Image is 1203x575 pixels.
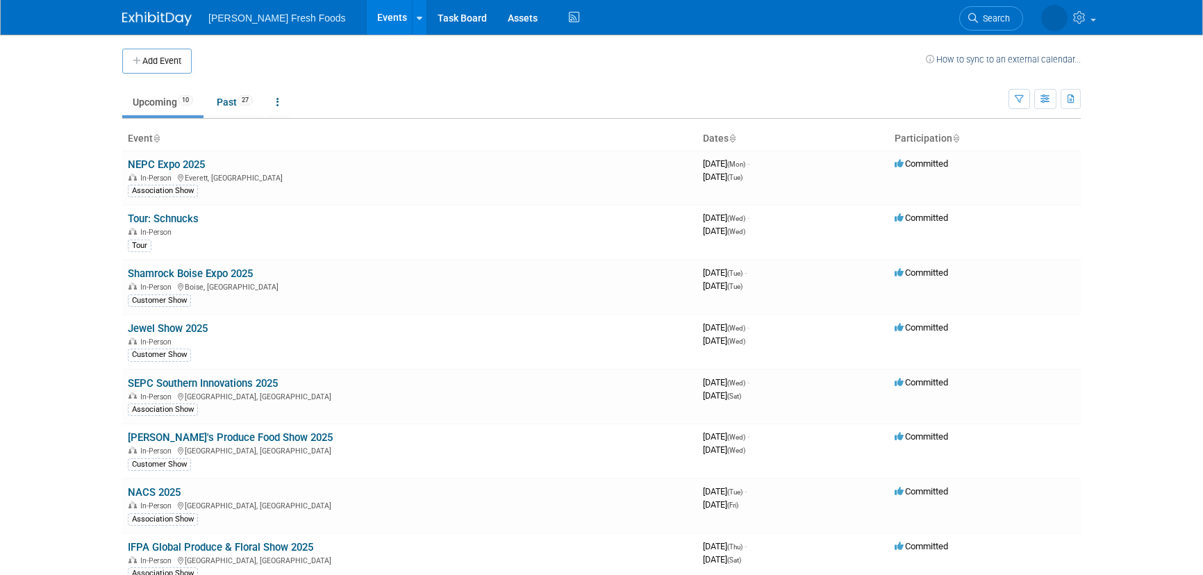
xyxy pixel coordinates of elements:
span: [DATE] [703,377,749,387]
button: Add Event [122,49,192,74]
span: [DATE] [703,541,747,551]
span: Committed [895,267,948,278]
span: - [745,486,747,497]
div: Boise, [GEOGRAPHIC_DATA] [128,281,692,292]
span: Committed [895,431,948,442]
span: [DATE] [703,390,741,401]
span: - [747,377,749,387]
span: 27 [238,95,253,106]
span: [DATE] [703,226,745,236]
a: NEPC Expo 2025 [128,158,205,171]
span: (Wed) [727,228,745,235]
a: Upcoming10 [122,89,204,115]
span: [DATE] [703,554,741,565]
span: (Wed) [727,379,745,387]
div: Association Show [128,403,198,416]
a: [PERSON_NAME]'s Produce Food Show 2025 [128,431,333,444]
span: [DATE] [703,335,745,346]
a: NACS 2025 [128,486,181,499]
span: (Wed) [727,337,745,345]
a: Shamrock Boise Expo 2025 [128,267,253,280]
a: Search [959,6,1023,31]
span: [DATE] [703,486,747,497]
span: - [745,541,747,551]
span: (Wed) [727,447,745,454]
span: Committed [895,322,948,333]
span: In-Person [140,392,176,401]
div: Customer Show [128,294,191,307]
div: [GEOGRAPHIC_DATA], [GEOGRAPHIC_DATA] [128,390,692,401]
span: - [747,212,749,223]
span: - [747,158,749,169]
img: In-Person Event [128,283,137,290]
span: Committed [895,486,948,497]
span: - [747,431,749,442]
span: Committed [895,212,948,223]
a: IFPA Global Produce & Floral Show 2025 [128,541,313,553]
span: [DATE] [703,444,745,455]
a: Sort by Event Name [153,133,160,144]
div: Customer Show [128,458,191,471]
span: Committed [895,158,948,169]
span: In-Person [140,501,176,510]
div: [GEOGRAPHIC_DATA], [GEOGRAPHIC_DATA] [128,499,692,510]
th: Event [122,127,697,151]
span: (Sat) [727,392,741,400]
span: (Wed) [727,433,745,441]
span: In-Person [140,228,176,237]
span: Committed [895,541,948,551]
img: In-Person Event [128,174,137,181]
span: (Mon) [727,160,745,168]
span: (Tue) [727,283,742,290]
div: Association Show [128,185,198,197]
span: - [745,267,747,278]
span: Search [978,13,1010,24]
a: SEPC Southern Innovations 2025 [128,377,278,390]
span: In-Person [140,174,176,183]
span: [DATE] [703,172,742,182]
img: Courtney Law [1041,5,1068,31]
span: [DATE] [703,212,749,223]
img: In-Person Event [128,447,137,453]
div: Tour [128,240,151,252]
span: In-Person [140,283,176,292]
img: In-Person Event [128,392,137,399]
div: Association Show [128,513,198,526]
div: [GEOGRAPHIC_DATA], [GEOGRAPHIC_DATA] [128,554,692,565]
span: 10 [178,95,193,106]
a: Tour: Schnucks [128,212,199,225]
img: In-Person Event [128,337,137,344]
span: (Tue) [727,488,742,496]
a: Past27 [206,89,263,115]
span: [DATE] [703,281,742,291]
div: Customer Show [128,349,191,361]
img: In-Person Event [128,228,137,235]
th: Participation [889,127,1081,151]
span: - [747,322,749,333]
span: (Thu) [727,543,742,551]
span: In-Person [140,447,176,456]
a: How to sync to an external calendar... [926,54,1081,65]
span: Committed [895,377,948,387]
span: [PERSON_NAME] Fresh Foods [208,12,346,24]
span: [DATE] [703,322,749,333]
span: (Wed) [727,215,745,222]
div: [GEOGRAPHIC_DATA], [GEOGRAPHIC_DATA] [128,444,692,456]
th: Dates [697,127,889,151]
span: In-Person [140,556,176,565]
span: [DATE] [703,267,747,278]
img: In-Person Event [128,501,137,508]
span: [DATE] [703,431,749,442]
span: [DATE] [703,499,738,510]
span: (Tue) [727,174,742,181]
a: Jewel Show 2025 [128,322,208,335]
img: In-Person Event [128,556,137,563]
img: ExhibitDay [122,12,192,26]
span: (Sat) [727,556,741,564]
span: In-Person [140,337,176,347]
div: Everett, [GEOGRAPHIC_DATA] [128,172,692,183]
span: (Wed) [727,324,745,332]
a: Sort by Participation Type [952,133,959,144]
span: [DATE] [703,158,749,169]
a: Sort by Start Date [729,133,736,144]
